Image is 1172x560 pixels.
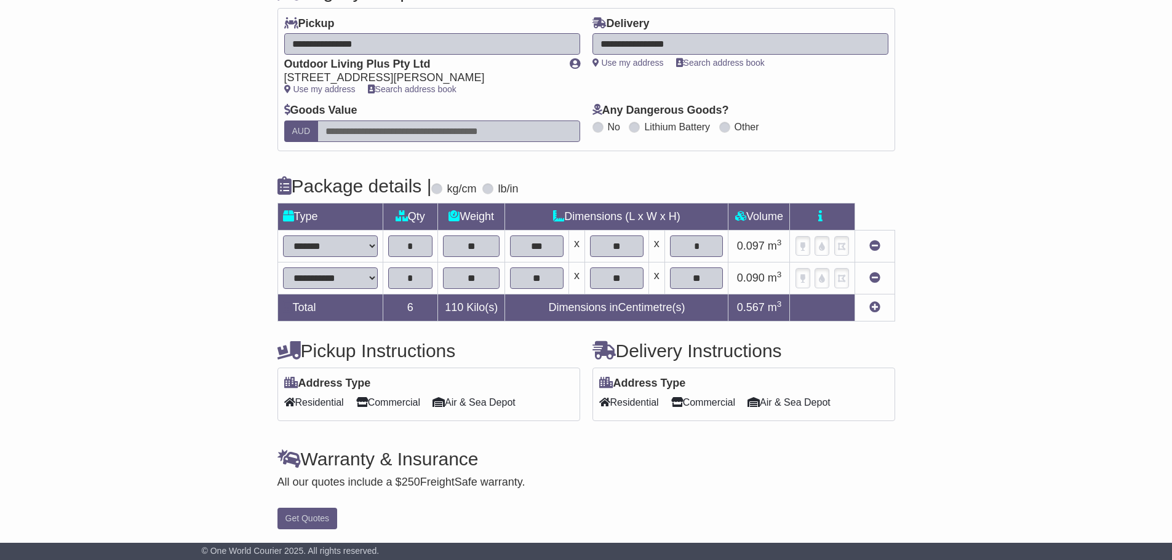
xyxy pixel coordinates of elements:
[383,203,438,230] td: Qty
[277,476,895,489] div: All our quotes include a $ FreightSafe warranty.
[402,476,420,488] span: 250
[569,262,585,294] td: x
[277,294,383,321] td: Total
[592,58,664,68] a: Use my address
[383,294,438,321] td: 6
[648,230,664,262] td: x
[737,301,765,314] span: 0.567
[438,294,505,321] td: Kilo(s)
[768,272,782,284] span: m
[284,120,319,142] label: AUD
[869,272,880,284] a: Remove this item
[768,240,782,252] span: m
[438,203,505,230] td: Weight
[284,377,371,390] label: Address Type
[445,301,463,314] span: 110
[277,176,432,196] h4: Package details |
[592,341,895,361] h4: Delivery Instructions
[777,270,782,279] sup: 3
[202,546,380,556] span: © One World Courier 2025. All rights reserved.
[447,183,476,196] label: kg/cm
[728,203,790,230] td: Volume
[599,377,686,390] label: Address Type
[737,240,765,252] span: 0.097
[737,272,765,284] span: 0.090
[277,508,338,529] button: Get Quotes
[676,58,765,68] a: Search address book
[569,230,585,262] td: x
[284,104,357,117] label: Goods Value
[869,301,880,314] a: Add new item
[277,449,895,469] h4: Warranty & Insurance
[284,17,335,31] label: Pickup
[777,238,782,247] sup: 3
[592,104,729,117] label: Any Dangerous Goods?
[599,393,659,412] span: Residential
[505,203,728,230] td: Dimensions (L x W x H)
[671,393,735,412] span: Commercial
[277,203,383,230] td: Type
[592,17,650,31] label: Delivery
[768,301,782,314] span: m
[869,240,880,252] a: Remove this item
[284,393,344,412] span: Residential
[648,262,664,294] td: x
[644,121,710,133] label: Lithium Battery
[284,84,356,94] a: Use my address
[735,121,759,133] label: Other
[277,341,580,361] h4: Pickup Instructions
[498,183,518,196] label: lb/in
[608,121,620,133] label: No
[747,393,831,412] span: Air & Sea Depot
[368,84,456,94] a: Search address book
[356,393,420,412] span: Commercial
[284,58,557,71] div: Outdoor Living Plus Pty Ltd
[433,393,516,412] span: Air & Sea Depot
[284,71,557,85] div: [STREET_ADDRESS][PERSON_NAME]
[777,299,782,309] sup: 3
[505,294,728,321] td: Dimensions in Centimetre(s)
